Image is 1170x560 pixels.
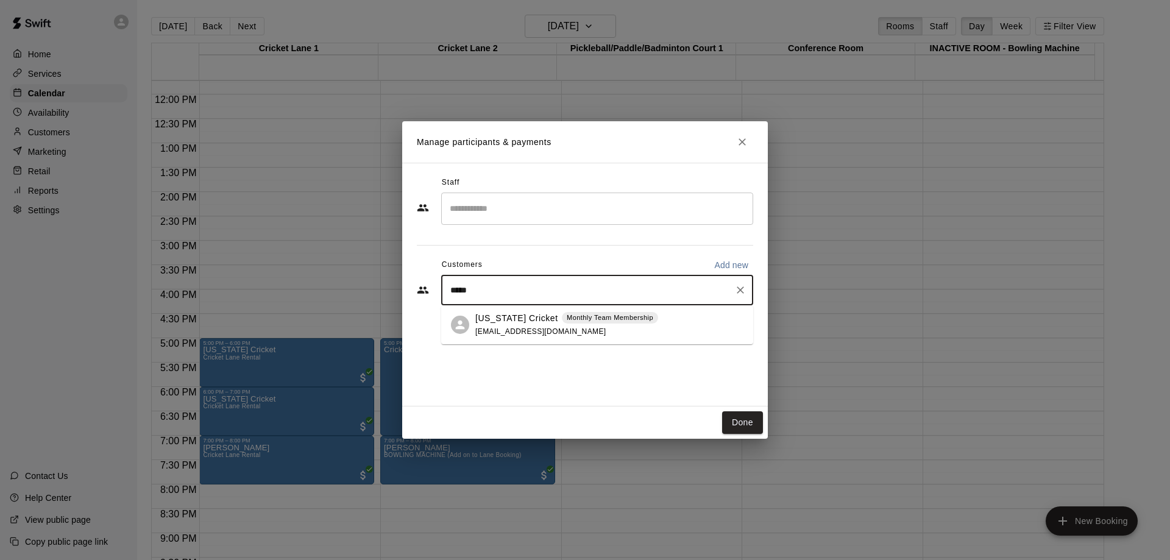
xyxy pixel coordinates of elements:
[417,202,429,214] svg: Staff
[731,131,753,153] button: Close
[451,316,469,334] div: Texas Cricket
[567,313,653,323] p: Monthly Team Membership
[732,282,749,299] button: Clear
[417,284,429,296] svg: Customers
[475,312,558,325] p: [US_STATE] Cricket
[441,275,753,305] div: Start typing to search customers...
[722,411,763,434] button: Done
[441,193,753,225] div: Search staff
[709,255,753,275] button: Add new
[442,255,483,275] span: Customers
[417,136,551,149] p: Manage participants & payments
[442,173,459,193] span: Staff
[475,327,606,336] span: [EMAIL_ADDRESS][DOMAIN_NAME]
[714,259,748,271] p: Add new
